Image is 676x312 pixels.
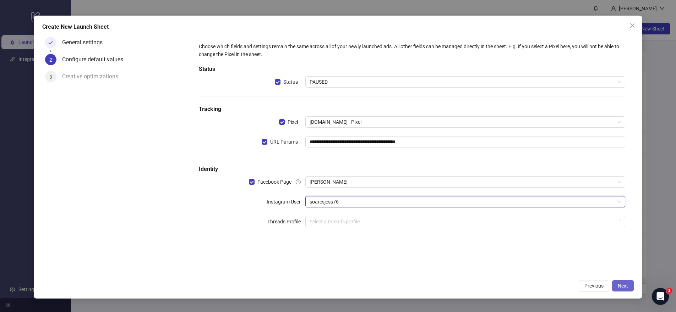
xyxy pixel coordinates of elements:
span: Pixel [285,118,301,126]
button: Next [612,280,634,291]
div: Configure default values [62,54,129,65]
span: Next [618,283,628,289]
span: Facebook Page [255,178,294,186]
button: Close [627,20,638,31]
div: General settings [62,37,108,48]
label: Threads Profile [267,216,305,227]
span: Status [280,78,301,86]
h5: Identity [199,165,625,173]
span: soaresjess76 [310,196,621,207]
button: Previous [579,280,609,291]
iframe: Intercom live chat [652,288,669,305]
span: loading [616,219,622,224]
span: close [629,23,635,28]
div: Choose which fields and settings remain the same across all of your newly launched ads. All other... [199,43,625,58]
span: kilgourmd.com - Pixel [310,117,621,127]
span: PAUSED [310,77,621,87]
label: Instagram User [267,196,305,207]
div: Creative optimizations [62,71,124,82]
span: 3 [49,74,52,80]
h5: Status [199,65,625,73]
div: Create New Launch Sheet [42,23,634,31]
span: Previous [584,283,604,289]
span: 1 [666,288,672,294]
span: Jessica Soares [310,177,621,187]
span: 2 [49,57,52,63]
span: question-circle [296,179,301,184]
span: URL Params [267,138,301,146]
h5: Tracking [199,105,625,113]
span: check [48,40,53,45]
